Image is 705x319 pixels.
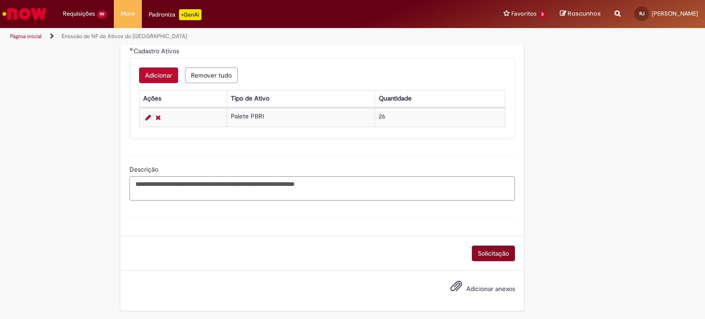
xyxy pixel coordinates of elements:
[639,11,644,17] span: RJ
[129,176,515,201] textarea: Descrição
[139,67,178,83] button: Add a row for Cadastro Ativos
[472,246,515,261] button: Solicitação
[139,90,227,107] th: Ações
[466,285,515,293] span: Adicionar anexos
[143,112,153,123] a: Editar Linha 1
[63,9,95,18] span: Requisições
[129,47,134,51] span: Obrigatório Preenchido
[652,10,698,17] span: [PERSON_NAME]
[97,11,107,18] span: 99
[511,9,537,18] span: Favoritos
[121,9,135,18] span: More
[185,67,238,83] button: Remove all rows for Cadastro Ativos
[129,165,160,173] span: Descrição
[179,9,201,20] p: +GenAi
[1,5,48,23] img: ServiceNow
[568,9,601,18] span: Rascunhos
[153,112,163,123] a: Remover linha 1
[149,9,201,20] div: Padroniza
[448,278,464,299] button: Adicionar anexos
[10,33,42,40] a: Página inicial
[7,28,463,45] ul: Trilhas de página
[538,11,546,18] span: 3
[62,33,187,40] a: Emissão de NF de Ativos do [GEOGRAPHIC_DATA]
[227,90,375,107] th: Tipo de Ativo
[375,108,505,127] td: 26
[560,10,601,18] a: Rascunhos
[375,90,505,107] th: Quantidade
[227,108,375,127] td: Palete PBR1
[134,47,181,55] span: Cadastro Ativos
